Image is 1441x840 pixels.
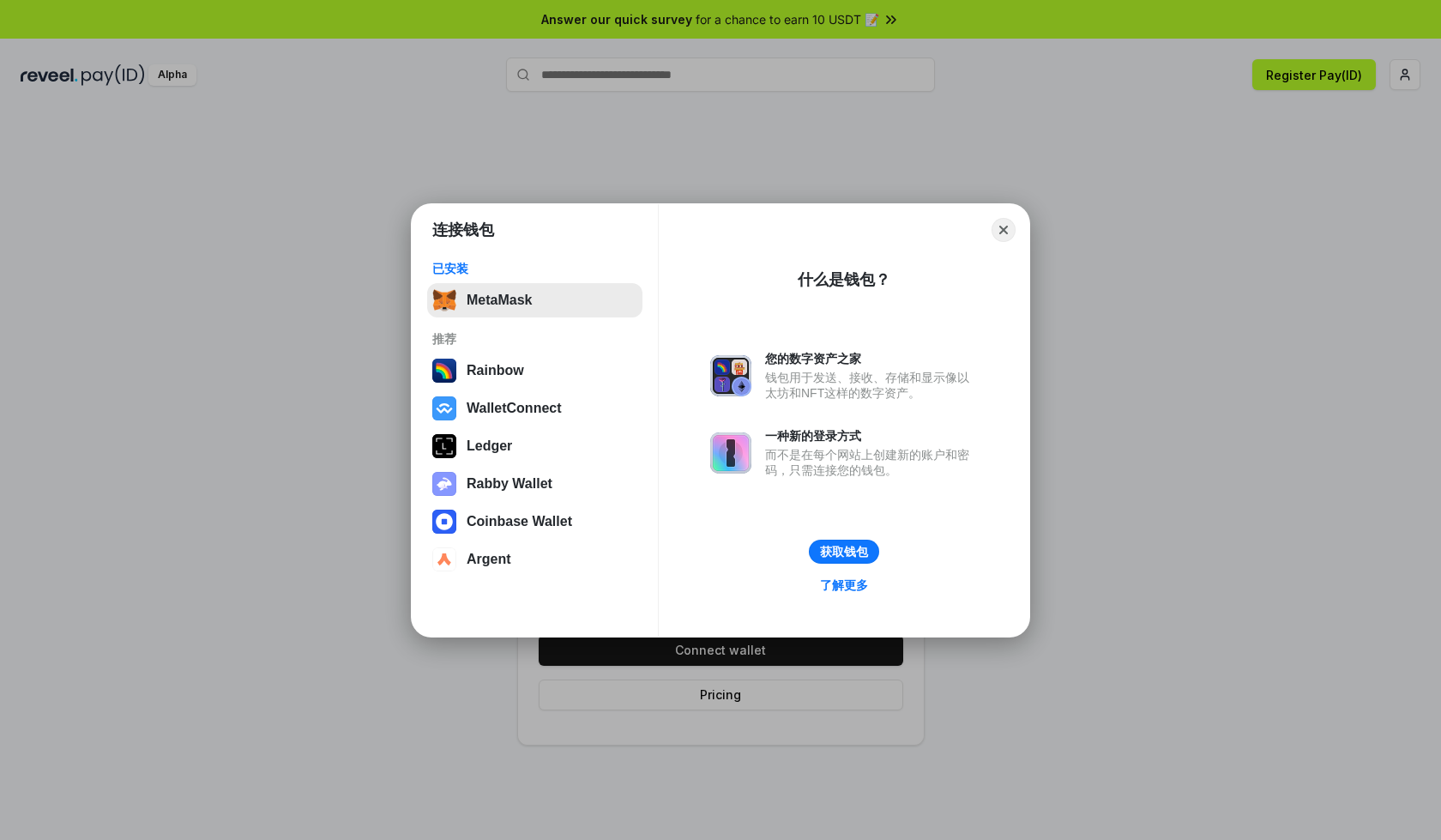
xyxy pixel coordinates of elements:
[427,467,642,501] button: Rabby Wallet
[427,283,642,317] button: MetaMask
[467,552,511,567] div: Argent
[432,220,494,240] h1: 连接钱包
[810,574,878,596] a: 了解更多
[798,269,890,290] div: 什么是钱包？
[427,542,642,577] button: Argent
[432,396,456,420] img: svg+xml,%3Csvg%20width%3D%2228%22%20height%3D%2228%22%20viewBox%3D%220%200%2028%2028%22%20fill%3D...
[467,293,532,308] div: MetaMask
[432,331,637,347] div: 推荐
[467,514,572,529] div: Coinbase Wallet
[467,476,552,492] div: Rabby Wallet
[432,434,456,458] img: svg+xml,%3Csvg%20xmlns%3D%22http%3A%2F%2Fwww.w3.org%2F2000%2Fsvg%22%20width%3D%2228%22%20height%3...
[820,577,868,593] div: 了解更多
[432,547,456,571] img: svg+xml,%3Csvg%20width%3D%2228%22%20height%3D%2228%22%20viewBox%3D%220%200%2028%2028%22%20fill%3D...
[432,288,456,312] img: svg+xml,%3Csvg%20fill%3D%22none%22%20height%3D%2233%22%20viewBox%3D%220%200%2035%2033%22%20width%...
[765,370,978,401] div: 钱包用于发送、接收、存储和显示像以太坊和NFT这样的数字资产。
[765,428,978,444] div: 一种新的登录方式
[765,447,978,478] div: 而不是在每个网站上创建新的账户和密码，只需连接您的钱包。
[427,354,642,388] button: Rainbow
[710,432,751,474] img: svg+xml,%3Csvg%20xmlns%3D%22http%3A%2F%2Fwww.w3.org%2F2000%2Fsvg%22%20fill%3D%22none%22%20viewBox...
[427,505,642,539] button: Coinbase Wallet
[432,472,456,496] img: svg+xml,%3Csvg%20xmlns%3D%22http%3A%2F%2Fwww.w3.org%2F2000%2Fsvg%22%20fill%3D%22none%22%20viewBox...
[765,351,978,366] div: 您的数字资产之家
[432,261,637,276] div: 已安装
[432,359,456,383] img: svg+xml,%3Csvg%20width%3D%22120%22%20height%3D%22120%22%20viewBox%3D%220%200%20120%20120%22%20fil...
[820,544,868,559] div: 获取钱包
[467,438,512,454] div: Ledger
[809,540,879,564] button: 获取钱包
[427,429,642,463] button: Ledger
[467,401,562,416] div: WalletConnect
[710,355,751,396] img: svg+xml,%3Csvg%20xmlns%3D%22http%3A%2F%2Fwww.w3.org%2F2000%2Fsvg%22%20fill%3D%22none%22%20viewBox...
[432,510,456,534] img: svg+xml,%3Csvg%20width%3D%2228%22%20height%3D%2228%22%20viewBox%3D%220%200%2028%2028%22%20fill%3D...
[467,363,524,378] div: Rainbow
[427,391,642,426] button: WalletConnect
[992,218,1016,242] button: Close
